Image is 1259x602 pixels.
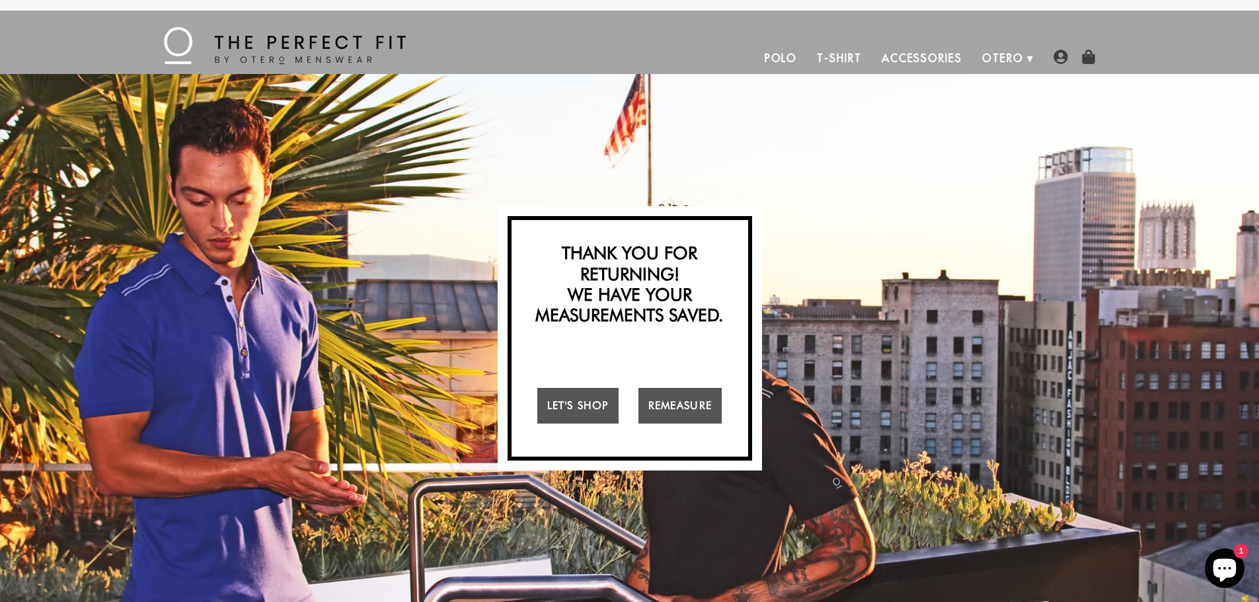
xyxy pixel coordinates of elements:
img: shopping-bag-icon.png [1081,50,1096,64]
a: Accessories [872,42,972,74]
a: T-Shirt [807,42,871,74]
a: Let's Shop [537,388,619,424]
img: user-account-icon.png [1053,50,1068,64]
a: Otero [972,42,1034,74]
a: Remeasure [638,388,722,424]
h2: Thank you for returning! We have your measurements saved. [518,243,742,325]
img: The Perfect Fit - by Otero Menswear - Logo [164,27,406,64]
inbox-online-store-chat: Shopify online store chat [1201,548,1248,591]
a: Polo [755,42,808,74]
